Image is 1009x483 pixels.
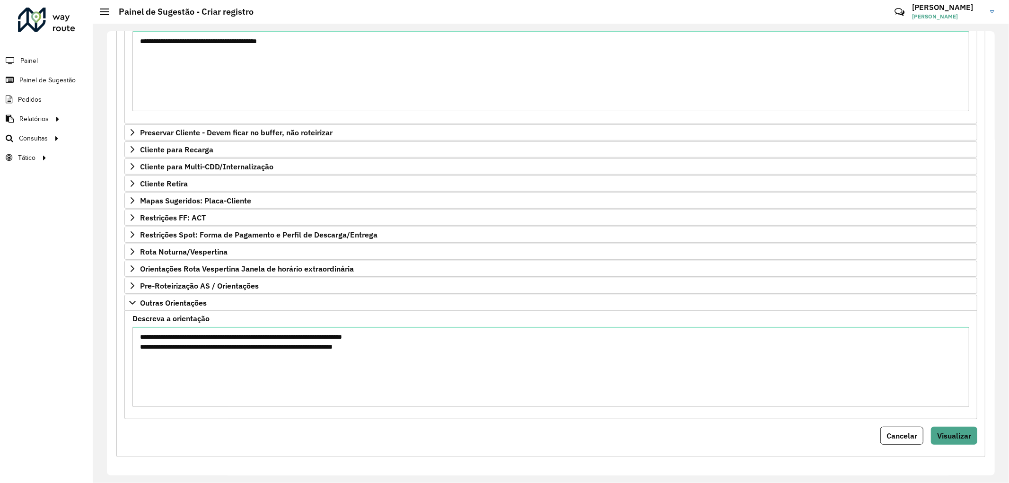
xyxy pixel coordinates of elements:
label: Descreva a orientação [132,313,210,324]
span: Orientações Rota Vespertina Janela de horário extraordinária [140,265,354,272]
span: Mapas Sugeridos: Placa-Cliente [140,197,251,204]
h3: [PERSON_NAME] [912,3,983,12]
span: Relatórios [19,114,49,124]
span: Tático [18,153,35,163]
a: Restrições FF: ACT [124,210,977,226]
span: Restrições FF: ACT [140,214,206,221]
span: Painel de Sugestão [19,75,76,85]
span: Restrições Spot: Forma de Pagamento e Perfil de Descarga/Entrega [140,231,377,238]
h2: Painel de Sugestão - Criar registro [109,7,254,17]
span: Cliente para Multi-CDD/Internalização [140,163,273,170]
span: Pedidos [18,95,42,105]
a: Outras Orientações [124,295,977,311]
a: Restrições Spot: Forma de Pagamento e Perfil de Descarga/Entrega [124,227,977,243]
span: Preservar Cliente - Devem ficar no buffer, não roteirizar [140,129,333,136]
span: Painel [20,56,38,66]
a: Mapas Sugeridos: Placa-Cliente [124,193,977,209]
span: Rota Noturna/Vespertina [140,248,228,255]
a: Contato Rápido [889,2,910,22]
a: Rota Noturna/Vespertina [124,244,977,260]
a: Cliente para Multi-CDD/Internalização [124,158,977,175]
button: Visualizar [931,427,977,445]
button: Cancelar [880,427,923,445]
span: Visualizar [937,431,971,440]
span: [PERSON_NAME] [912,12,983,21]
a: Pre-Roteirização AS / Orientações [124,278,977,294]
a: Orientações Rota Vespertina Janela de horário extraordinária [124,261,977,277]
span: Cliente para Recarga [140,146,213,153]
span: Cliente Retira [140,180,188,187]
a: Cliente para Recarga [124,141,977,158]
span: Outras Orientações [140,299,207,307]
a: Cliente Retira [124,176,977,192]
span: Pre-Roteirização AS / Orientações [140,282,259,290]
div: Outras Orientações [124,311,977,419]
span: Cancelar [886,431,917,440]
a: Preservar Cliente - Devem ficar no buffer, não roteirizar [124,124,977,141]
span: Consultas [19,133,48,143]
